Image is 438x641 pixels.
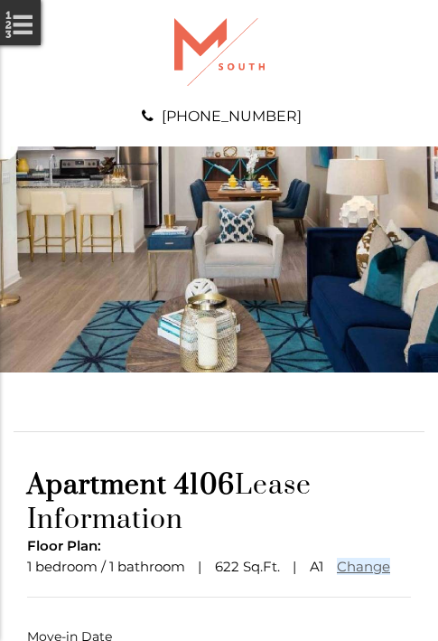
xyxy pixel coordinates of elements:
[337,558,390,575] a: Change
[243,558,280,575] span: Sq.Ft.
[27,558,185,575] span: 1 bedroom / 1 bathroom
[27,537,101,554] span: Floor Plan:
[27,468,235,503] span: Apartment 4106
[215,558,239,575] span: 622
[310,558,323,575] span: A1
[174,18,265,86] img: A graphic with a red M and the word SOUTH.
[27,468,411,537] h1: Lease Information
[162,108,302,125] a: [PHONE_NUMBER]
